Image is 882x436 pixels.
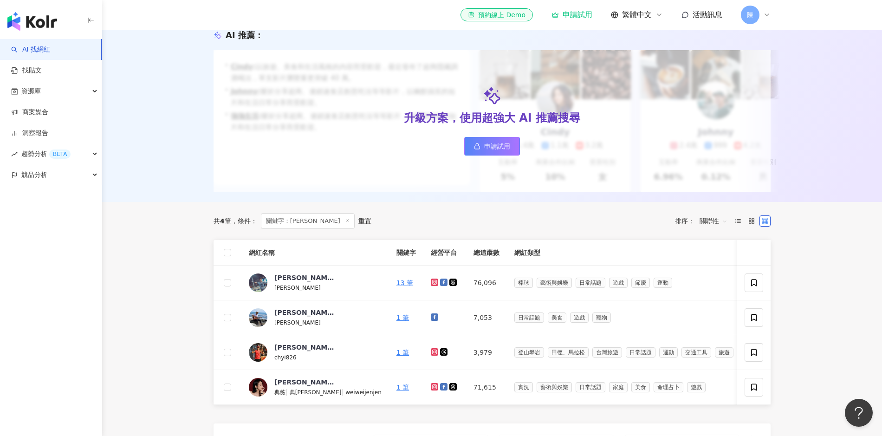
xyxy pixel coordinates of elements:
[396,349,409,356] a: 1 筆
[274,354,297,361] span: chyi826
[261,213,355,229] span: 關鍵字：[PERSON_NAME]
[514,382,533,392] span: 實況
[570,312,589,323] span: 遊戲
[423,240,466,266] th: 經營平台
[681,347,711,358] span: 交通工具
[220,217,225,225] span: 4
[507,240,745,266] th: 網紅類型
[747,10,753,20] span: 陳
[592,312,611,323] span: 寵物
[631,382,650,392] span: 美食
[341,388,345,396] span: |
[693,10,722,19] span: 活動訊息
[241,240,389,266] th: 網紅名稱
[404,111,580,126] div: 升級方案，使用超強大 AI 推薦搜尋
[274,343,335,352] div: [PERSON_NAME]
[592,347,622,358] span: 台灣旅遊
[687,382,706,392] span: 遊戲
[274,389,285,396] span: 典薇
[249,377,382,397] a: KOL Avatar[PERSON_NAME]典薇|典[PERSON_NAME]|weiweijenjen
[622,10,652,20] span: 繁體中文
[249,343,267,362] img: KOL Avatar
[654,382,683,392] span: 命理占卜
[537,278,572,288] span: 藝術與娛樂
[11,108,48,117] a: 商案媒合
[274,319,321,326] span: [PERSON_NAME]
[21,81,41,102] span: 資源庫
[659,347,678,358] span: 運動
[49,150,71,159] div: BETA
[249,273,382,293] a: KOL Avatar[PERSON_NAME][PERSON_NAME]
[609,382,628,392] span: 家庭
[484,143,510,150] span: 申請試用
[551,10,592,20] a: 申請試用
[274,308,335,317] div: [PERSON_NAME]
[274,285,321,291] span: [PERSON_NAME]
[396,314,409,321] a: 1 筆
[290,389,342,396] span: 典[PERSON_NAME]
[249,308,382,327] a: KOL Avatar[PERSON_NAME][PERSON_NAME]
[11,129,48,138] a: 洞察報告
[537,382,572,392] span: 藝術與娛樂
[631,278,650,288] span: 節慶
[358,217,371,225] div: 重置
[214,217,231,225] div: 共 筆
[249,343,382,362] a: KOL Avatar[PERSON_NAME]chyi826
[626,347,655,358] span: 日常話題
[466,335,507,370] td: 3,979
[460,8,533,21] a: 預約線上 Demo
[231,217,257,225] span: 條件 ：
[249,308,267,327] img: KOL Avatar
[11,66,42,75] a: 找貼文
[466,266,507,300] td: 76,096
[11,45,50,54] a: searchAI 找網紅
[345,389,382,396] span: weiweijenjen
[396,279,413,286] a: 13 筆
[548,347,589,358] span: 田徑、馬拉松
[226,29,263,41] div: AI 推薦 ：
[845,399,873,427] iframe: Help Scout Beacon - Open
[466,370,507,405] td: 71,615
[514,347,544,358] span: 登山攀岩
[466,300,507,335] td: 7,053
[11,151,18,157] span: rise
[700,214,727,228] span: 關聯性
[468,10,525,20] div: 預約線上 Demo
[466,240,507,266] th: 總追蹤數
[514,312,544,323] span: 日常話題
[389,240,423,266] th: 關鍵字
[7,12,57,31] img: logo
[609,278,628,288] span: 遊戲
[249,378,267,397] img: KOL Avatar
[274,377,335,387] div: [PERSON_NAME]
[675,214,733,228] div: 排序：
[21,143,71,164] span: 趨勢分析
[654,278,672,288] span: 運動
[576,382,605,392] span: 日常話題
[274,273,335,282] div: [PERSON_NAME]
[396,384,409,391] a: 1 筆
[548,312,566,323] span: 美食
[249,273,267,292] img: KOL Avatar
[285,388,290,396] span: |
[21,164,47,185] span: 競品分析
[514,278,533,288] span: 棒球
[464,137,520,156] a: 申請試用
[715,347,733,358] span: 旅遊
[576,278,605,288] span: 日常話題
